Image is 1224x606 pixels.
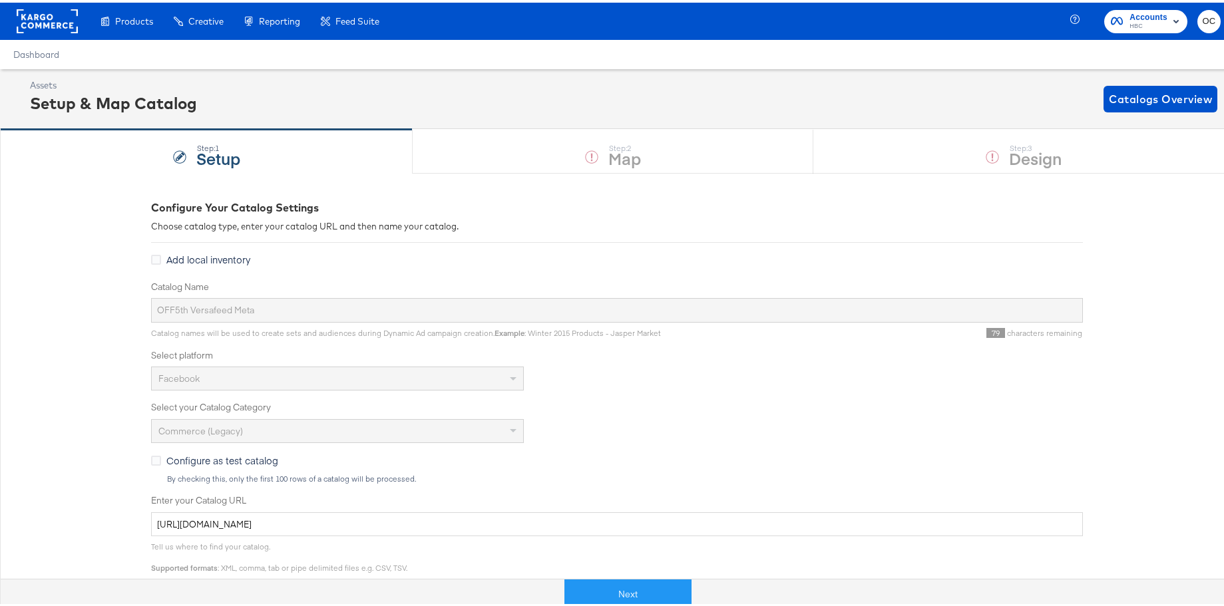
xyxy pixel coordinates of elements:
[151,510,1083,534] input: Enter Catalog URL, e.g. http://www.example.com/products.xml
[151,347,1083,359] label: Select platform
[151,539,407,570] span: Tell us where to find your catalog. : XML, comma, tab or pipe delimited files e.g. CSV, TSV.
[259,13,300,24] span: Reporting
[151,492,1083,504] label: Enter your Catalog URL
[151,278,1083,291] label: Catalog Name
[166,451,278,464] span: Configure as test catalog
[661,325,1083,336] div: characters remaining
[1197,7,1221,31] button: OC
[1129,19,1167,29] span: HBC
[986,325,1005,335] span: 79
[188,13,224,24] span: Creative
[158,370,200,382] span: Facebook
[1104,83,1217,110] button: Catalogs Overview
[158,422,243,434] span: Commerce (Legacy)
[151,218,1083,230] div: Choose catalog type, enter your catalog URL and then name your catalog.
[151,325,661,335] span: Catalog names will be used to create sets and audiences during Dynamic Ad campaign creation. : Wi...
[196,144,240,166] strong: Setup
[151,198,1083,213] div: Configure Your Catalog Settings
[495,325,524,335] strong: Example
[115,13,153,24] span: Products
[30,76,197,89] div: Assets
[1129,8,1167,22] span: Accounts
[13,47,59,57] a: Dashboard
[151,560,218,570] strong: Supported formats
[151,295,1083,320] input: Name your catalog e.g. My Dynamic Product Catalog
[1203,11,1215,27] span: OC
[196,141,240,150] div: Step: 1
[1109,87,1212,106] span: Catalogs Overview
[335,13,379,24] span: Feed Suite
[166,250,250,263] span: Add local inventory
[151,398,1083,411] label: Select your Catalog Category
[30,89,197,112] div: Setup & Map Catalog
[166,472,1083,481] div: By checking this, only the first 100 rows of a catalog will be processed.
[1104,7,1187,31] button: AccountsHBC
